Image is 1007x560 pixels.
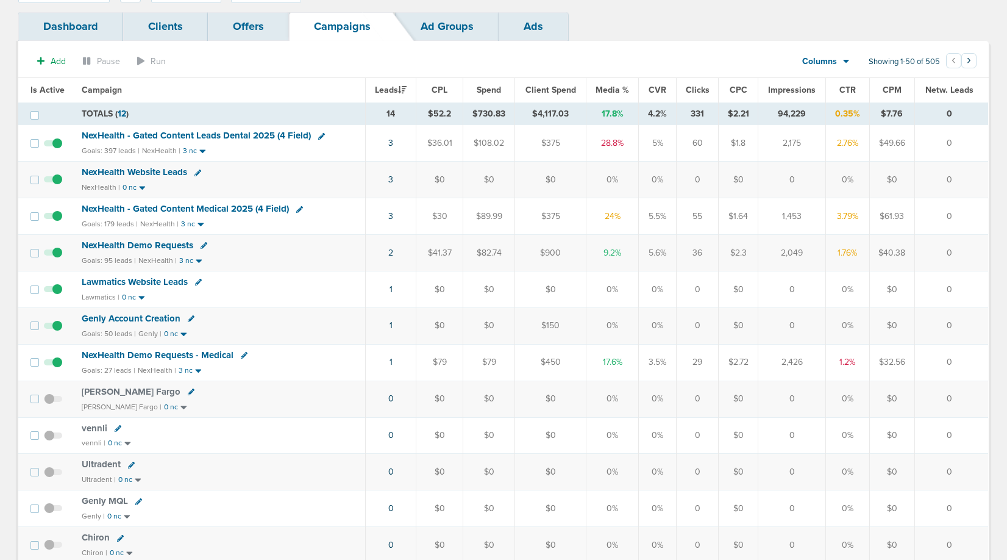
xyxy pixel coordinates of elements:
small: 3 nc [179,366,193,375]
td: $7.76 [869,102,915,125]
span: Ultradent [82,459,121,470]
a: 1 [390,320,393,331]
td: 0 [758,454,825,490]
td: 0% [826,162,869,198]
td: 0% [586,490,638,527]
small: 0 nc [108,439,122,448]
td: $0 [719,454,758,490]
td: 0% [639,307,677,344]
a: 1 [390,357,393,367]
td: $0 [869,417,915,454]
td: $2.21 [719,102,758,125]
span: CTR [839,85,856,95]
td: 0% [826,271,869,307]
span: CPM [883,85,902,95]
small: 3 nc [179,256,193,265]
small: Goals: 179 leads | [82,220,138,229]
small: vennli | [82,439,105,447]
small: 0 nc [164,403,178,412]
a: 1 [390,284,393,295]
td: 36 [677,235,719,271]
td: $375 [515,125,586,162]
td: 0% [826,454,869,490]
span: CPC [730,85,747,95]
td: $0 [869,271,915,307]
td: $0 [515,381,586,417]
td: $375 [515,198,586,235]
td: $150 [515,307,586,344]
span: Media % [596,85,629,95]
td: 0 [758,162,825,198]
small: Lawmatics | [82,293,119,301]
a: Dashboard [18,12,123,41]
small: NexHealth | [82,183,120,192]
td: $30 [416,198,463,235]
small: 0 nc [164,329,178,339]
td: $4,117.03 [515,102,586,125]
td: $79 [463,344,514,381]
td: 1.2% [826,344,869,381]
td: 0.35% [826,102,869,125]
small: Chiron | [82,548,107,557]
td: $32.56 [869,344,915,381]
td: 0% [639,162,677,198]
span: [PERSON_NAME] Fargo [82,386,180,397]
td: $0 [416,162,463,198]
td: $49.66 [869,125,915,162]
small: NexHealth | [142,146,180,155]
small: 3 nc [181,220,195,229]
td: 0 [915,381,989,417]
td: 0 [677,307,719,344]
td: $36.01 [416,125,463,162]
td: 0 [677,490,719,527]
td: 0% [639,417,677,454]
td: 60 [677,125,719,162]
td: $0 [719,307,758,344]
span: NexHealth Website Leads [82,167,187,178]
td: $0 [463,490,514,527]
span: NexHealth - Gated Content Leads Dental 2025 (4 Field) [82,130,311,141]
td: 5.5% [639,198,677,235]
small: Goals: 27 leads | [82,366,135,375]
span: Add [51,56,66,66]
td: 17.8% [586,102,638,125]
td: 0 [915,102,989,125]
td: 0 [677,271,719,307]
span: Clicks [686,85,710,95]
td: $0 [416,307,463,344]
td: 0 [915,454,989,490]
td: 9.2% [586,235,638,271]
td: 0% [586,454,638,490]
td: $89.99 [463,198,514,235]
td: $1.8 [719,125,758,162]
td: 3.79% [826,198,869,235]
a: 2 [388,248,393,258]
td: $0 [719,271,758,307]
td: $450 [515,344,586,381]
span: Netw. Leads [925,85,973,95]
td: $0 [869,454,915,490]
td: $61.93 [869,198,915,235]
a: 3 [388,211,393,221]
td: 29 [677,344,719,381]
td: $0 [416,417,463,454]
span: CVR [649,85,666,95]
button: Add [30,52,73,70]
button: Go to next page [961,53,977,68]
td: $0 [416,454,463,490]
td: 5% [639,125,677,162]
a: Ads [499,12,568,41]
td: $0 [515,490,586,527]
td: $0 [515,417,586,454]
td: 0 [915,344,989,381]
small: 3 nc [183,146,197,156]
span: NexHealth - Gated Content Medical 2025 (4 Field) [82,203,289,214]
small: Genly | [82,512,105,520]
small: Goals: 397 leads | [82,146,140,156]
td: 0 [758,271,825,307]
span: Is Active [30,85,65,95]
span: Spend [477,85,501,95]
td: $0 [719,162,758,198]
small: 0 nc [122,293,136,302]
td: 0 [915,235,989,271]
